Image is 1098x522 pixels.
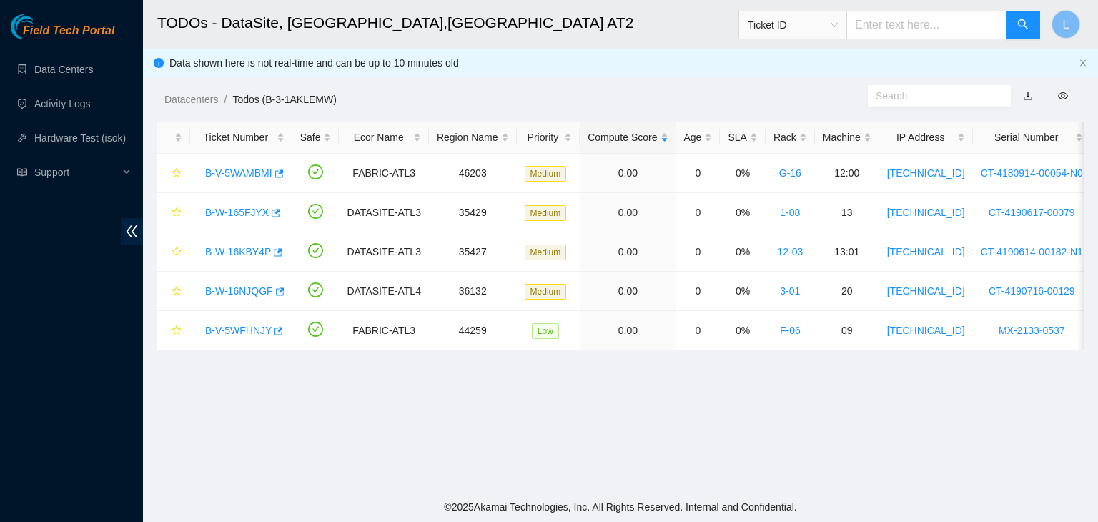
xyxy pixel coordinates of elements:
a: B-W-16NJQGF [205,285,273,297]
span: L [1063,16,1069,34]
a: [TECHNICAL_ID] [887,325,965,336]
span: search [1017,19,1029,32]
a: [TECHNICAL_ID] [887,207,965,218]
footer: © 2025 Akamai Technologies, Inc. All Rights Reserved. Internal and Confidential. [143,492,1098,522]
span: Low [532,323,559,339]
input: Search [876,88,991,104]
a: [TECHNICAL_ID] [887,167,965,179]
span: check-circle [308,164,323,179]
span: check-circle [308,243,323,258]
a: [TECHNICAL_ID] [887,246,965,257]
td: FABRIC-ATL3 [339,311,428,350]
a: Todos (B-3-1AKLEMW) [232,94,336,105]
td: 44259 [429,311,517,350]
span: Ticket ID [748,14,838,36]
span: Medium [525,166,567,182]
a: B-W-165FJYX [205,207,269,218]
td: 0 [676,272,721,311]
span: check-circle [308,322,323,337]
span: star [172,286,182,297]
td: 35429 [429,193,517,232]
td: 0.00 [580,232,676,272]
td: 0.00 [580,272,676,311]
a: 3-01 [780,285,800,297]
td: DATASITE-ATL3 [339,232,428,272]
button: L [1052,10,1080,39]
a: CT-4190716-00129 [989,285,1075,297]
span: star [172,247,182,258]
td: 0% [720,232,765,272]
a: B-V-5WFHNJY [205,325,272,336]
span: close [1079,59,1087,67]
span: star [172,207,182,219]
a: G-16 [779,167,801,179]
td: 35427 [429,232,517,272]
span: double-left [121,218,143,245]
a: download [1023,90,1033,102]
a: Akamai TechnologiesField Tech Portal [11,26,114,44]
a: B-V-5WAMBMI [205,167,272,179]
td: 09 [815,311,879,350]
span: Medium [525,245,567,260]
a: MX-2133-0537 [999,325,1065,336]
button: star [165,162,182,184]
span: Medium [525,284,567,300]
td: FABRIC-ATL3 [339,154,428,193]
span: star [172,325,182,337]
td: 0.00 [580,311,676,350]
td: 0% [720,154,765,193]
td: 0.00 [580,154,676,193]
td: 0 [676,154,721,193]
a: [TECHNICAL_ID] [887,285,965,297]
span: eye [1058,91,1068,101]
td: 46203 [429,154,517,193]
button: search [1006,11,1040,39]
td: 0 [676,232,721,272]
td: 0% [720,272,765,311]
span: Support [34,158,119,187]
a: Hardware Test (isok) [34,132,126,144]
button: star [165,201,182,224]
a: CT-4190617-00079 [989,207,1075,218]
a: 1-08 [780,207,800,218]
a: F-06 [780,325,801,336]
input: Enter text here... [846,11,1006,39]
td: 0 [676,311,721,350]
a: Data Centers [34,64,93,75]
span: check-circle [308,282,323,297]
button: download [1012,84,1044,107]
a: Datacenters [164,94,218,105]
span: / [224,94,227,105]
td: 12:00 [815,154,879,193]
a: Activity Logs [34,98,91,109]
button: close [1079,59,1087,68]
td: 0% [720,311,765,350]
a: CT-4190614-00182-N1 [981,246,1083,257]
span: Medium [525,205,567,221]
td: 13:01 [815,232,879,272]
td: 13 [815,193,879,232]
td: 0.00 [580,193,676,232]
span: Field Tech Portal [23,24,114,38]
span: check-circle [308,204,323,219]
img: Akamai Technologies [11,14,72,39]
td: 36132 [429,272,517,311]
td: DATASITE-ATL4 [339,272,428,311]
td: 20 [815,272,879,311]
td: 0% [720,193,765,232]
a: B-W-16KBY4P [205,246,271,257]
span: star [172,168,182,179]
td: 0 [676,193,721,232]
a: CT-4180914-00054-N0 [981,167,1083,179]
button: star [165,280,182,302]
span: read [17,167,27,177]
td: DATASITE-ATL3 [339,193,428,232]
a: 12-03 [777,246,803,257]
button: star [165,319,182,342]
button: star [165,240,182,263]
